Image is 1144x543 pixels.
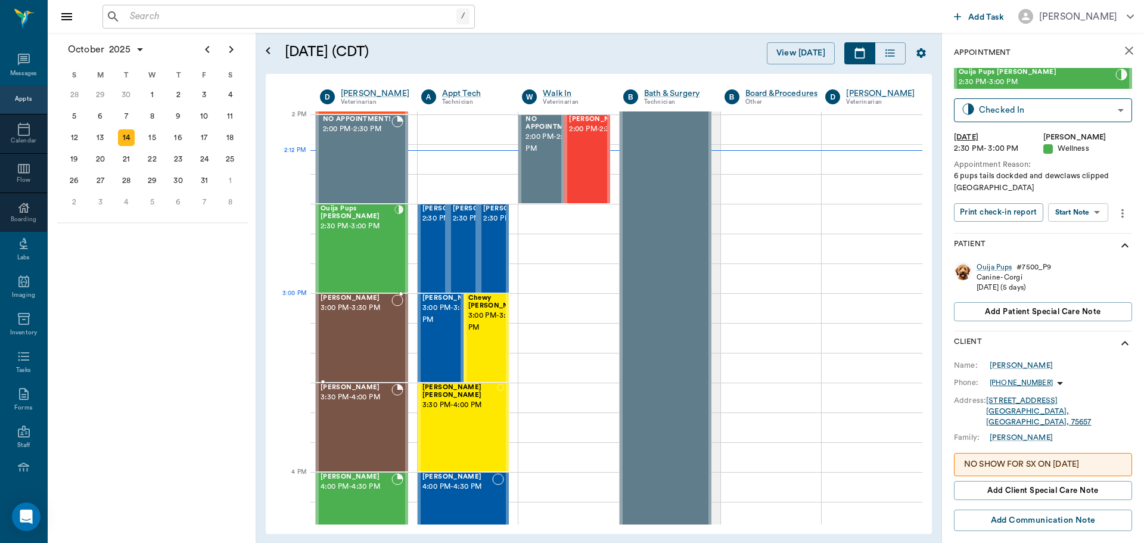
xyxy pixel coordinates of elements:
div: BOOKED, 3:00 PM - 3:30 PM [464,293,509,383]
div: Friday, October 31, 2025 [196,172,213,189]
div: B [623,89,638,104]
span: [PERSON_NAME] [321,384,391,392]
a: Bath & Surgery [644,88,707,100]
span: October [66,41,107,58]
button: View [DATE] [767,42,835,64]
div: Veterinarian [543,97,605,107]
div: Thursday, October 16, 2025 [170,129,186,146]
span: Add patient Special Care Note [985,305,1101,318]
div: 2 PM [275,108,306,138]
div: Name: [954,360,990,371]
div: 4 PM [275,466,306,496]
div: [PERSON_NAME] [1039,10,1117,24]
button: [PERSON_NAME] [1009,5,1143,27]
div: NOT_CONFIRMED, 2:30 PM - 3:00 PM [448,204,478,293]
div: Monday, October 13, 2025 [92,129,108,146]
div: Appts [15,95,32,104]
div: BOOKED, 2:00 PM - 2:30 PM [518,114,564,204]
div: [PERSON_NAME] [1043,132,1133,143]
div: Wellness [1043,143,1133,154]
div: BOOKED, 2:00 PM - 2:30 PM [316,114,408,204]
span: 3:30 PM - 4:00 PM [422,399,497,411]
span: 2:30 PM - 3:00 PM [422,213,482,225]
div: Friday, November 7, 2025 [196,194,213,210]
div: Open Intercom Messenger [12,502,41,531]
a: [PERSON_NAME] [990,432,1053,443]
div: Monday, October 6, 2025 [92,108,108,125]
div: Veterinarian [846,97,915,107]
span: 2:30 PM - 3:00 PM [483,213,543,225]
div: M [88,66,114,84]
span: [PERSON_NAME] [321,473,391,481]
div: D [825,89,840,104]
div: Technician [442,97,505,107]
span: [PERSON_NAME] [422,473,493,481]
a: Appt Tech [442,88,505,100]
div: [PERSON_NAME] [846,88,915,100]
span: [PERSON_NAME] [PERSON_NAME] [422,384,497,399]
div: 2:30 PM - 3:00 PM [954,143,1043,154]
div: Friday, October 17, 2025 [196,129,213,146]
div: Saturday, October 11, 2025 [222,108,238,125]
div: Appointment Reason: [954,159,1132,170]
div: Messages [10,69,38,78]
span: 2025 [107,41,133,58]
div: Veterinarian [341,97,409,107]
div: Wednesday, November 5, 2025 [144,194,161,210]
div: Wednesday, October 29, 2025 [144,172,161,189]
div: Monday, October 27, 2025 [92,172,108,189]
span: [PERSON_NAME] [453,205,512,213]
button: Close drawer [55,5,79,29]
span: [PERSON_NAME] [483,205,543,213]
span: 4:00 PM - 4:30 PM [422,481,493,493]
a: Ouija Pups [977,262,1012,272]
div: W [139,66,166,84]
div: NOT_CONFIRMED, 2:30 PM - 3:00 PM [418,204,448,293]
p: [PHONE_NUMBER] [990,378,1053,388]
div: Sunday, November 2, 2025 [66,194,83,210]
div: Sunday, October 26, 2025 [66,172,83,189]
div: Inventory [10,328,37,337]
div: Saturday, October 25, 2025 [222,151,238,167]
div: NOT_CONFIRMED, 2:30 PM - 3:00 PM [478,204,509,293]
div: D [320,89,335,104]
div: Start Note [1055,206,1090,219]
div: Tuesday, September 30, 2025 [118,86,135,103]
div: Tuesday, October 28, 2025 [118,172,135,189]
div: Wednesday, October 1, 2025 [144,86,161,103]
div: Sunday, October 19, 2025 [66,151,83,167]
div: [DATE] [954,132,1043,143]
span: [PERSON_NAME] [422,205,482,213]
a: [PERSON_NAME] [341,88,409,100]
span: 3:00 PM - 3:30 PM [468,310,528,334]
div: Wednesday, October 15, 2025 [144,129,161,146]
span: Ouija Pups [PERSON_NAME] [959,69,1115,76]
div: CHECKED_IN, 2:00 PM - 2:30 PM [564,114,610,204]
button: Previous page [195,38,219,61]
div: Monday, September 29, 2025 [92,86,108,103]
button: Add Task [949,5,1009,27]
p: NO SHOW FOR SX ON [DATE] [964,458,1122,471]
div: T [113,66,139,84]
span: 2:30 PM - 3:00 PM [959,76,1115,88]
span: 2:30 PM - 3:00 PM [321,221,394,232]
div: Tuesday, October 21, 2025 [118,151,135,167]
div: Friday, October 3, 2025 [196,86,213,103]
div: Saturday, November 8, 2025 [222,194,238,210]
p: Patient [954,238,986,253]
div: F [191,66,217,84]
span: 3:30 PM - 4:00 PM [321,392,391,404]
div: Forms [14,404,32,412]
p: Appointment [954,47,1011,58]
div: Wednesday, October 8, 2025 [144,108,161,125]
div: Saturday, November 1, 2025 [222,172,238,189]
span: 2:00 PM - 2:30 PM [323,123,391,135]
div: Saturday, October 18, 2025 [222,129,238,146]
div: [PERSON_NAME] [990,360,1053,371]
p: Client [954,336,982,350]
input: Search [125,8,456,25]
